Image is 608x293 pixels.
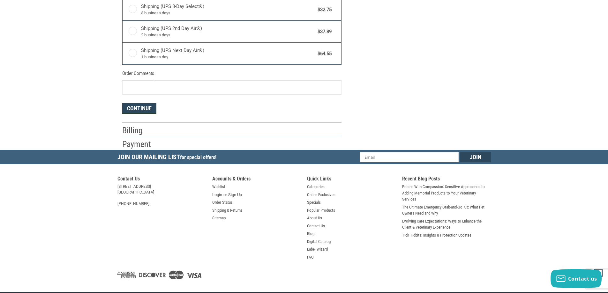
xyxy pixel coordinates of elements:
a: Specials [307,199,321,206]
address: [STREET_ADDRESS] [GEOGRAPHIC_DATA] [PHONE_NUMBER] [117,184,206,207]
a: Pricing With Compassion: Sensitive Approaches to Adding Memorial Products to Your Veterinary Serv... [402,184,491,202]
input: Join [460,152,491,162]
a: Label Wizard [307,246,328,253]
legend: Order Comments [122,70,154,80]
h5: Join Our Mailing List [117,150,220,166]
a: Evolving Care Expectations: Ways to Enhance the Client & Veterinary Experience [402,218,491,231]
span: 2 business days [141,32,315,38]
span: Shipping (UPS 2nd Day Air®) [141,25,315,38]
a: Popular Products [307,207,335,214]
a: Categories [307,184,325,190]
h2: Payment [122,139,160,150]
a: Blog [307,231,314,237]
h5: Accounts & Orders [212,176,301,184]
a: Online Exclusives [307,192,335,198]
span: Shipping (UPS 3-Day Select®) [141,3,315,16]
span: 1 business day [141,54,315,60]
a: Sign Up [228,192,242,198]
a: Digital Catalog [307,238,331,245]
a: Login [212,192,222,198]
a: FAQ [307,254,314,260]
h5: Recent Blog Posts [402,176,491,184]
span: $64.55 [315,50,332,57]
span: Shipping (UPS Next Day Air®) [141,47,315,60]
input: Email [360,152,459,162]
a: The Ultimate Emergency Grab-and-Go Kit: What Pet Owners Need and Why [402,204,491,216]
button: Continue [122,103,156,114]
span: $32.75 [315,6,332,13]
a: Order Status [212,199,233,206]
a: Tick Tidbits: Insights & Protection Updates [402,232,471,238]
span: for special offers! [180,154,216,160]
a: Contact Us [307,223,325,229]
a: Wishlist [212,184,225,190]
h2: Billing [122,125,160,136]
span: 3 business days [141,10,315,16]
a: About Us [307,215,322,221]
a: Shipping & Returns [212,207,243,214]
h5: Contact Us [117,176,206,184]
span: $37.89 [315,28,332,35]
span: Contact us [568,275,597,282]
button: Contact us [551,269,602,288]
a: Sitemap [212,215,226,221]
h5: Quick Links [307,176,396,184]
span: or [220,192,231,198]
